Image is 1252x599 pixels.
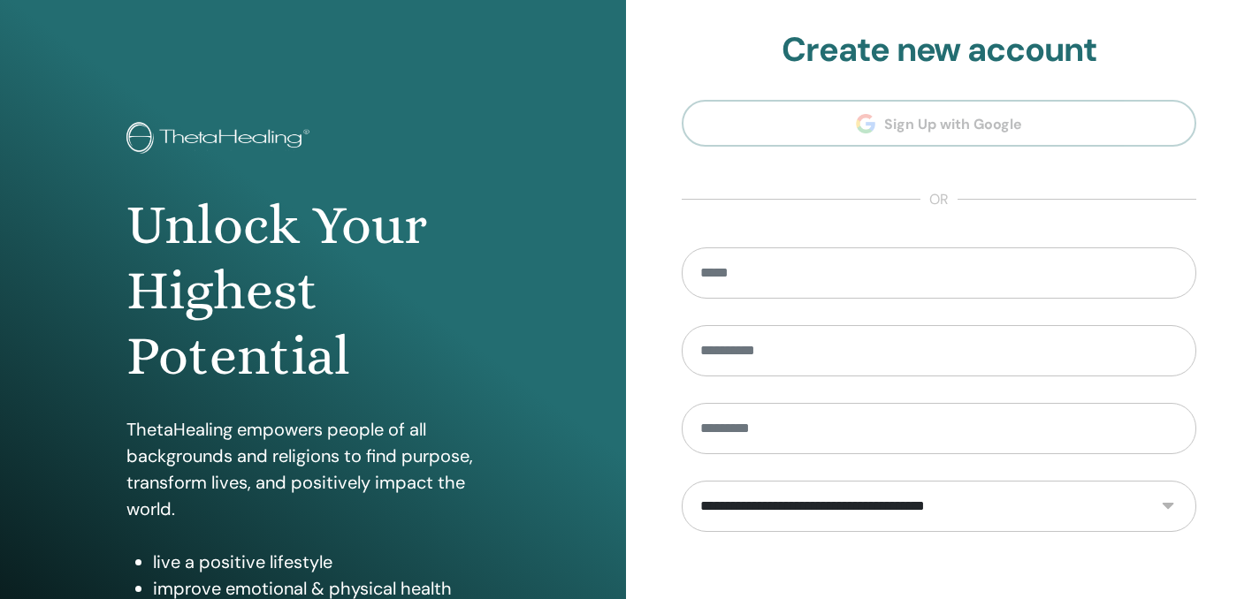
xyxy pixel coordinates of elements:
span: or [920,189,958,210]
li: live a positive lifestyle [153,549,500,575]
h1: Unlock Your Highest Potential [126,193,500,390]
p: ThetaHealing empowers people of all backgrounds and religions to find purpose, transform lives, a... [126,416,500,522]
h2: Create new account [682,30,1196,71]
